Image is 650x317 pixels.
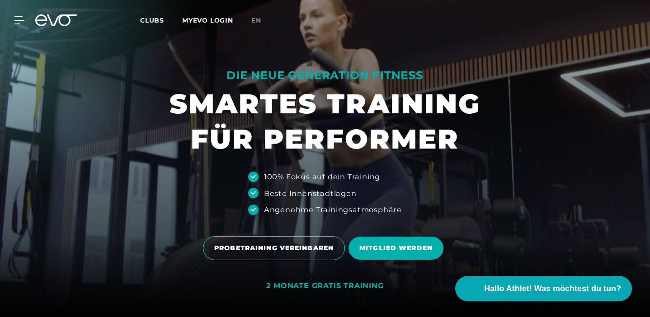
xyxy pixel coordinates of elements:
[484,283,621,295] span: Hallo Athlet! Was möchtest du tun?
[266,281,383,291] div: 2 MONATE GRATIS TRAINING
[203,229,349,267] a: PROBETRAINING VEREINBAREN
[251,16,261,24] span: en
[140,16,182,24] a: Clubs
[455,276,632,301] button: Hallo Athlet! Was möchtest du tun?
[264,171,380,182] div: 100% Fokus auf dein Training
[170,86,480,157] h1: SMARTES TRAINING FÜR PERFORMER
[251,15,272,26] a: en
[170,68,480,83] div: DIE NEUE GENERATION FITNESS
[214,243,334,253] span: PROBETRAINING VEREINBAREN
[140,16,164,24] span: Clubs
[264,204,402,215] div: Angenehme Trainingsatmosphäre
[349,230,447,266] a: MITGLIED WERDEN
[182,16,233,24] a: MYEVO LOGIN
[264,188,357,199] div: Beste Innenstadtlagen
[359,243,433,253] span: MITGLIED WERDEN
